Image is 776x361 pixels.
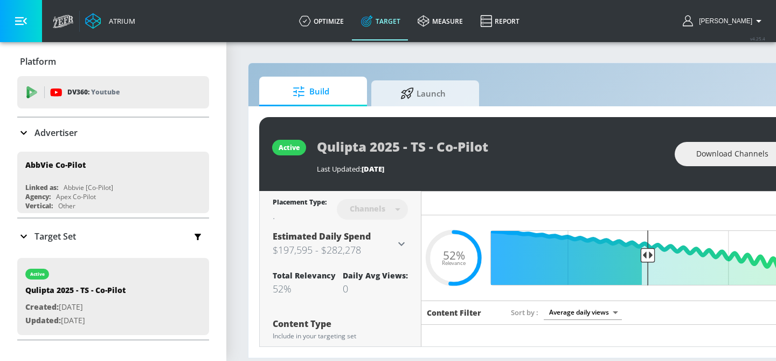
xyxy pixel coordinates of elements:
span: Estimated Daily Spend [273,230,371,242]
p: Advertiser [34,127,78,139]
h6: Content Filter [427,308,481,318]
p: DV360: [67,86,120,98]
span: Download Channels [696,147,768,161]
p: [DATE] [25,301,126,314]
a: Target [352,2,409,40]
a: Atrium [85,13,135,29]
p: Target Set [34,230,76,242]
a: measure [409,2,472,40]
span: Updated: [25,315,61,325]
a: optimize [290,2,352,40]
div: Estimated Daily Spend$197,595 - $282,278 [273,230,408,257]
div: Daily Avg Views: [343,270,408,281]
a: Report [472,2,528,40]
div: Include in your targeting set [273,333,408,339]
span: Relevance [442,261,466,266]
div: AbbVie Co-PilotLinked as:Abbvie [Co-Pilot]Agency:Apex Co-PilotVertical:Other [17,152,209,213]
span: [DATE] [362,164,384,174]
div: Abbvie [Co-Pilot] [64,183,113,192]
h3: $197,595 - $282,278 [273,242,395,257]
div: Apex Co-Pilot [56,192,96,201]
span: Created: [25,302,59,312]
div: Agency: [25,192,51,201]
span: Sort by [511,308,538,317]
div: Placement Type: [273,197,327,209]
div: Content Type [273,319,408,328]
p: Platform [20,56,56,67]
p: Youtube [91,86,120,98]
div: Target Set [17,219,209,254]
div: activeQulipta 2025 - TS - Co-PilotCreated:[DATE]Updated:[DATE] [17,258,209,335]
div: 0 [343,282,408,295]
div: Qulipta 2025 - TS - Co-Pilot [25,285,126,301]
div: DV360: Youtube [17,76,209,108]
div: Channels [344,204,391,213]
span: 52% [443,249,465,261]
div: Platform [17,46,209,77]
div: Last Updated: [317,164,664,174]
p: [DATE] [25,314,126,328]
div: 52% [273,282,336,295]
span: Launch [382,80,464,106]
button: [PERSON_NAME] [683,15,765,28]
div: Atrium [105,16,135,26]
div: active [279,143,300,152]
div: AbbVie Co-Pilot [25,160,86,170]
span: v 4.25.4 [750,36,765,42]
div: Total Relevancy [273,270,336,281]
div: Vertical: [25,201,53,210]
span: Build [270,79,352,105]
div: Advertiser [17,118,209,148]
div: Other [58,201,75,210]
span: login as: wayne.auduong@zefr.com [695,17,752,25]
div: Linked as: [25,183,58,192]
div: Average daily views [544,305,622,319]
div: active [30,271,45,277]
